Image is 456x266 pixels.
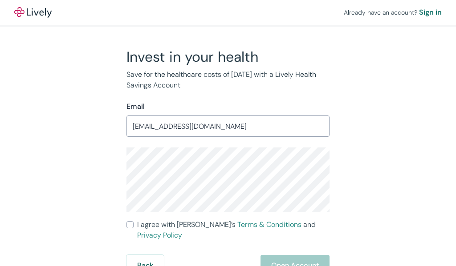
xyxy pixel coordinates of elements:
img: Lively [14,7,52,18]
a: Sign in [419,7,442,18]
a: LivelyLively [14,7,52,18]
label: Email [126,101,145,112]
a: Terms & Conditions [237,220,301,229]
span: I agree with [PERSON_NAME]’s and [137,219,330,241]
div: Already have an account? [344,7,442,18]
a: Privacy Policy [137,230,182,240]
h2: Invest in your health [126,48,330,66]
p: Save for the healthcare costs of [DATE] with a Lively Health Savings Account [126,69,330,91]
